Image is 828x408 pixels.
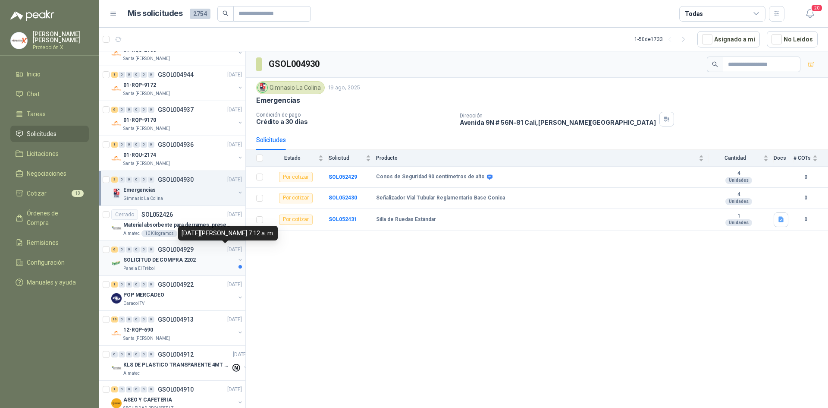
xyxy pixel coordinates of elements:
[158,142,194,148] p: GSOL004936
[10,205,89,231] a: Órdenes de Compra
[774,150,793,167] th: Docs
[119,247,125,253] div: 0
[123,300,144,307] p: Caracol TV
[126,72,132,78] div: 0
[123,335,170,342] p: Santa [PERSON_NAME]
[376,195,505,202] b: Señalizador Vial Tubular Reglamentario Base Conica
[148,72,154,78] div: 0
[123,125,170,132] p: Santa [PERSON_NAME]
[141,351,147,357] div: 0
[725,198,752,205] div: Unidades
[27,189,47,198] span: Cotizar
[119,281,125,288] div: 0
[119,72,125,78] div: 0
[158,386,194,392] p: GSOL004910
[27,278,76,287] span: Manuales y ayuda
[793,150,828,167] th: # COTs
[126,386,132,392] div: 0
[111,223,122,234] img: Company Logo
[141,142,147,148] div: 0
[27,209,81,228] span: Órdenes de Compra
[223,10,229,16] span: search
[133,177,140,183] div: 0
[256,135,286,145] div: Solicitudes
[158,281,194,288] p: GSOL004922
[268,155,317,161] span: Estado
[123,116,156,124] p: 01-RQP-9170
[10,274,89,291] a: Manuales y ayuda
[158,107,194,113] p: GSOL004937
[227,316,242,324] p: [DATE]
[256,81,325,94] div: Gimnasio La Colina
[376,150,709,167] th: Producto
[126,281,132,288] div: 0
[111,209,138,220] div: Cerrado
[10,165,89,182] a: Negociaciones
[329,174,357,180] a: SOL052429
[329,216,357,222] b: SOL052431
[27,70,41,79] span: Inicio
[133,107,140,113] div: 0
[123,195,163,202] p: Gimnasio La Colina
[27,169,66,178] span: Negociaciones
[10,106,89,122] a: Tareas
[376,174,485,180] b: Conos de Seguridad 90 centímetros de alto
[148,281,154,288] div: 0
[767,31,818,47] button: No Leídos
[133,386,140,392] div: 0
[141,177,147,183] div: 0
[119,177,125,183] div: 0
[227,386,242,394] p: [DATE]
[279,215,313,225] div: Por cotizar
[725,219,752,226] div: Unidades
[709,150,774,167] th: Cantidad
[227,71,242,79] p: [DATE]
[709,170,768,177] b: 4
[111,153,122,164] img: Company Logo
[111,293,122,304] img: Company Logo
[10,66,89,82] a: Inicio
[111,316,118,323] div: 19
[148,386,154,392] div: 0
[111,279,244,307] a: 1 0 0 0 0 0 GSOL004922[DATE] Company LogoPOP MERCADEOCaracol TV
[10,126,89,142] a: Solicitudes
[256,96,300,105] p: Emergencias
[227,141,242,149] p: [DATE]
[233,351,248,359] p: [DATE]
[27,149,59,158] span: Licitaciones
[27,258,65,267] span: Configuración
[111,83,122,94] img: Company Logo
[111,258,122,269] img: Company Logo
[158,177,194,183] p: GSOL004930
[227,106,242,114] p: [DATE]
[111,244,244,272] a: 6 0 0 0 0 0 GSOL004929[DATE] Company LogoSOLICITUD DE COMPRA 2202Panela El Trébol
[27,129,56,139] span: Solicitudes
[148,107,154,113] div: 0
[141,281,147,288] div: 0
[128,7,183,20] h1: Mis solicitudes
[123,370,140,377] p: Almatec
[148,316,154,323] div: 0
[697,31,760,47] button: Asignado a mi
[123,186,156,194] p: Emergencias
[123,230,140,237] p: Almatec
[27,89,40,99] span: Chat
[10,10,54,21] img: Logo peakr
[111,72,118,78] div: 1
[111,349,249,377] a: 0 0 0 0 0 0 GSOL004912[DATE] Company LogoKLS DE PLASTICO TRANSPARENTE 4MT CAL 4 Y CINTA TRAAlmatec
[793,194,818,202] b: 0
[158,72,194,78] p: GSOL004944
[10,145,89,162] a: Licitaciones
[111,174,244,202] a: 3 0 0 0 0 0 GSOL004930[DATE] Company LogoEmergenciasGimnasio La Colina
[123,55,170,62] p: Santa [PERSON_NAME]
[269,57,321,71] h3: GSOL004930
[811,4,823,12] span: 20
[123,160,170,167] p: Santa [PERSON_NAME]
[123,396,172,404] p: ASEO Y CAFETERIA
[158,316,194,323] p: GSOL004913
[119,351,125,357] div: 0
[133,351,140,357] div: 0
[148,351,154,357] div: 0
[119,107,125,113] div: 0
[123,361,231,369] p: KLS DE PLASTICO TRANSPARENTE 4MT CAL 4 Y CINTA TRA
